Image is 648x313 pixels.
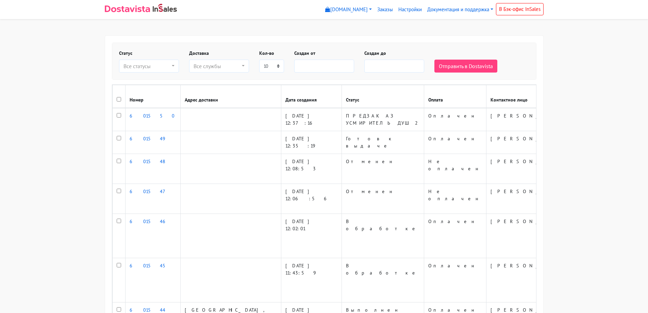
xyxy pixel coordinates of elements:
[486,154,575,184] td: [PERSON_NAME]
[486,184,575,214] td: [PERSON_NAME]
[424,108,486,131] td: Оплачен
[486,131,575,154] td: [PERSON_NAME]
[119,50,132,57] label: Статус
[281,258,342,302] td: [DATE] 11:43:59
[424,214,486,258] td: Оплачен
[486,108,575,131] td: [PERSON_NAME]
[434,60,497,73] button: Отправить в Dostavista
[496,3,544,15] a: В Бэк-офис InSales
[342,154,424,184] td: Отменен
[281,184,342,214] td: [DATE] 12:06:56
[342,131,424,154] td: Готов к выдаче
[123,62,170,70] div: Все статусы
[281,85,342,108] th: Дата создания
[281,131,342,154] td: [DATE] 12:35:19
[342,85,424,108] th: Статус
[342,214,424,258] td: В обработке
[259,50,274,57] label: Кол-во
[294,50,315,57] label: Создан от
[424,131,486,154] td: Оплачен
[424,154,486,184] td: Не оплачен
[425,3,496,16] a: Документация и поддержка
[281,108,342,131] td: [DATE] 12:37:16
[130,263,175,269] a: 601545
[130,307,165,313] a: 601544
[189,50,209,57] label: Доставка
[180,85,281,108] th: Адрес доставки
[130,188,171,194] a: 601547
[424,85,486,108] th: Оплата
[281,154,342,184] td: [DATE] 12:08:53
[424,258,486,302] td: Оплачен
[486,258,575,302] td: [PERSON_NAME]
[153,4,177,12] img: InSales
[396,3,425,16] a: Настройки
[105,5,150,12] img: Dostavista - срочная курьерская служба доставки
[130,158,165,165] a: 601548
[486,85,575,108] th: Контактное лицо
[130,113,175,119] a: 601550
[486,214,575,258] td: [PERSON_NAME]
[130,136,166,142] a: 601549
[119,60,179,73] button: Все статусы
[281,214,342,258] td: [DATE] 12:02:01
[194,62,240,70] div: Все службы
[189,60,249,73] button: Все службы
[342,184,424,214] td: Отменен
[424,184,486,214] td: Не оплачен
[322,3,375,16] a: [DOMAIN_NAME]
[375,3,396,16] a: Заказы
[364,50,386,57] label: Создан до
[130,218,176,224] a: 601546
[342,258,424,302] td: В обработке
[342,108,424,131] td: ПРЕДЗАКАЗ УСМИРИТЕЛЬ ДУШ 2
[125,85,180,108] th: Номер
